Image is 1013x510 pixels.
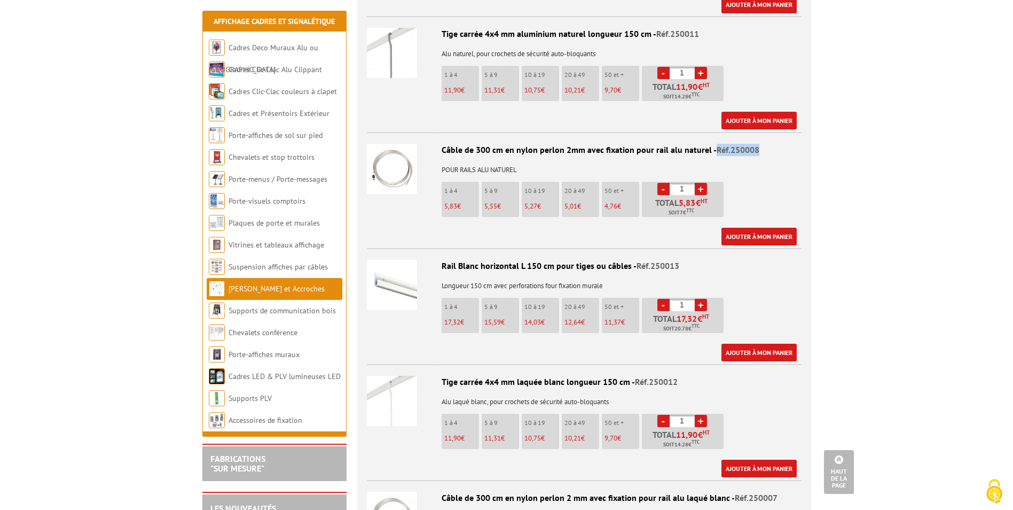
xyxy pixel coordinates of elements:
p: € [484,203,519,210]
span: € [676,82,710,91]
p: € [484,435,519,442]
img: Plaques de porte et murales [209,215,225,231]
sup: TTC [692,323,700,329]
span: 11,90 [444,86,461,95]
a: Ajouter à mon panier [721,112,797,129]
a: Ajouter à mon panier [721,344,797,361]
p: € [444,319,479,326]
span: 5,27 [524,202,537,211]
p: 5 à 9 [484,187,519,195]
a: Cadres Clic-Clac Alu Clippant [229,65,322,74]
img: Rail Blanc horizontal L 150 cm pour tiges ou câbles [367,260,417,310]
img: Porte-visuels comptoirs [209,193,225,209]
span: 14.28 [674,92,688,101]
p: 20 à 49 [564,303,599,311]
p: 5 à 9 [484,419,519,427]
p: 10 à 19 [524,303,559,311]
p: 1 à 4 [444,71,479,79]
a: Porte-affiches muraux [229,350,300,359]
p: 10 à 19 [524,71,559,79]
img: Suspension affiches par câbles [209,259,225,275]
p: Alu naturel, pour crochets de sécurité auto-bloquants [367,43,802,58]
img: Câble de 300 cm en nylon perlon 2mm avec fixation pour rail alu naturel [367,144,417,194]
p: 5 à 9 [484,303,519,311]
span: 9,70 [604,434,617,443]
span: 9,70 [604,86,617,95]
span: 11,90 [676,430,698,439]
p: Total [645,314,724,333]
span: 11,90 [676,82,698,91]
span: 14.28 [674,441,688,449]
sup: TTC [692,439,700,445]
a: Cadres LED & PLV lumineuses LED [229,372,341,381]
p: € [604,87,639,94]
span: 11,31 [484,434,501,443]
span: 11,31 [484,86,501,95]
img: Supports PLV [209,390,225,406]
span: Réf.250013 [637,260,679,271]
a: Porte-affiches de sol sur pied [229,130,323,140]
a: Porte-visuels comptoirs [229,196,305,206]
div: Tige carrée 4x4 mm aluminium naturel longueur 150 cm - [367,28,802,40]
img: Cimaises et Accroches tableaux [209,281,225,297]
p: € [564,435,599,442]
a: Vitrines et tableaux affichage [229,240,324,250]
a: Ajouter à mon panier [721,228,797,245]
img: Porte-affiches muraux [209,346,225,362]
img: Chevalets conférence [209,324,225,341]
span: 14,03 [524,318,541,327]
a: Supports PLV [229,393,272,403]
a: Supports de communication bois [229,306,336,315]
span: Réf.250007 [735,492,778,503]
img: Vitrines et tableaux affichage [209,237,225,253]
p: 20 à 49 [564,187,599,195]
p: € [524,203,559,210]
div: Rail Blanc horizontal L 150 cm pour tiges ou câbles - [367,260,802,272]
img: Porte-menus / Porte-messages [209,171,225,187]
a: Suspension affiches par câbles [229,262,328,272]
a: Accessoires de fixation [229,415,302,425]
span: 5,83 [444,202,457,211]
div: Câble de 300 cm en nylon perlon 2 mm avec fixation pour rail alu laqué blanc - [367,492,802,504]
p: 10 à 19 [524,187,559,195]
a: - [657,183,670,195]
span: 7 [680,208,683,217]
img: Cadres Clic-Clac couleurs à clapet [209,83,225,99]
span: 15,59 [484,318,501,327]
a: Affichage Cadres et Signalétique [214,17,335,26]
p: € [524,435,559,442]
span: 17,32 [677,314,697,323]
img: Cadres Deco Muraux Alu ou Bois [209,40,225,56]
p: Alu laqué blanc, pour crochets de sécurité auto-bloquants [367,391,802,406]
span: € [677,314,709,323]
span: Soit € [663,324,700,333]
p: 5 à 9 [484,71,519,79]
p: Total [645,198,724,217]
span: 5,83 [679,198,696,207]
img: Cadres LED & PLV lumineuses LED [209,368,225,384]
a: + [695,183,707,195]
span: 10,75 [524,434,541,443]
span: 10,21 [564,434,581,443]
a: + [695,415,707,427]
a: Cadres et Présentoirs Extérieur [229,109,329,118]
span: 5,55 [484,202,497,211]
button: Cookies (fenêtre modale) [976,474,1013,510]
p: Total [645,82,724,101]
span: 12,64 [564,318,581,327]
sup: HT [701,197,708,205]
a: Plaques de porte et murales [229,218,320,228]
img: Cookies (fenêtre modale) [981,478,1008,505]
p: € [484,319,519,326]
p: Total [645,430,724,449]
a: - [657,415,670,427]
p: 50 et + [604,187,639,195]
span: Soit € [663,441,700,449]
img: Tige carrée 4x4 mm laquée blanc longueur 150 cm [367,376,417,426]
a: Ajouter à mon panier [721,460,797,477]
div: Tige carrée 4x4 mm laquée blanc longueur 150 cm - [367,376,802,388]
p: 1 à 4 [444,187,479,195]
sup: HT [703,81,710,89]
img: Tige carrée 4x4 mm aluminium naturel longueur 150 cm [367,28,417,78]
span: 10,75 [524,86,541,95]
